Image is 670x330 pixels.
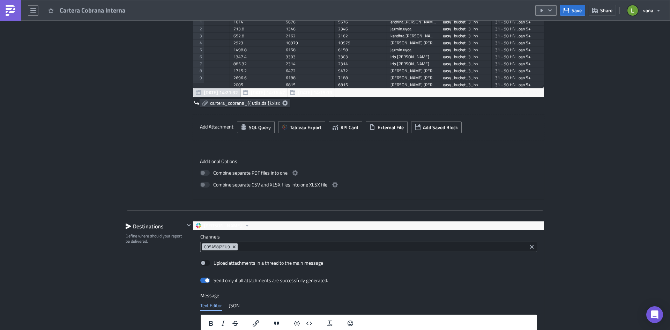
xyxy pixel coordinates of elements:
[286,67,331,74] div: 6472
[231,243,238,250] button: Remove Tag
[341,124,358,131] span: KPI Card
[229,300,239,311] div: JSON
[643,7,653,14] span: vana
[205,318,217,328] button: Bold
[589,5,616,16] button: Share
[390,74,436,81] div: [PERSON_NAME].[PERSON_NAME]
[204,244,230,250] span: C05AS8J2EU9
[646,306,663,323] div: Open Intercom Messenger
[233,39,279,46] div: 2923
[233,32,279,39] div: 652.8
[233,25,279,32] div: 713.8
[200,300,222,311] div: Text Editor
[290,124,321,131] span: Tableau Export
[193,221,252,230] button: [PERSON_NAME]
[443,53,488,60] div: easy_bucket_3_hn
[298,89,332,96] span: [DATE] 14:15:19
[495,53,541,60] div: 31 - 90 HN Loan 5+
[495,19,541,25] div: 31 - 90 HN Loan 5+
[286,53,331,60] div: 3303
[443,25,488,32] div: easy_bucket_3_hn
[499,88,542,97] div: 1000 rows in 10.43s
[627,5,639,16] img: Avatar
[233,81,279,88] div: 2005
[200,158,537,164] label: Additional Options
[270,318,282,328] button: Blockquote
[390,53,436,60] div: iris.[PERSON_NAME]
[378,124,404,131] span: External File
[423,124,458,131] span: Add Saved Block
[181,81,226,88] div: 252
[60,6,126,15] span: Cartera Cobrana Interna
[338,53,384,60] div: 3303
[286,74,331,81] div: 6188
[390,32,436,39] div: kendhra.[PERSON_NAME]
[572,7,582,14] span: Save
[338,67,384,74] div: 9472
[233,74,279,81] div: 2696.6
[286,32,331,39] div: 2162
[233,53,279,60] div: 1347.4
[329,122,362,133] button: KPI Card
[240,88,288,97] button: [DATE] 14:16:47
[204,89,238,96] span: [DATE] 14:21:32
[390,81,436,88] div: [PERSON_NAME].[PERSON_NAME]
[443,74,488,81] div: easy_bucket_3_hn
[528,243,536,251] button: Clear selected items
[324,318,336,328] button: Clear formatting
[251,89,285,96] span: [DATE] 14:16:47
[495,46,541,53] div: 31 - 90 HN Loan 5+
[126,233,185,244] div: Define where should your report be delivered.
[233,67,279,74] div: 1715.2
[443,60,488,67] div: easy_bucket_3_hn
[291,318,303,328] button: Insert code line
[185,221,193,229] button: Hide content
[344,318,356,328] button: Emojis
[286,25,331,32] div: 1346
[495,74,541,81] div: 31 - 90 HN Loan 5+
[278,122,325,133] button: Tableau Export
[338,19,384,25] div: 5676
[286,46,331,53] div: 6158
[623,3,665,18] button: vana
[495,60,541,67] div: 31 - 90 HN Loan 5+
[204,221,242,230] span: [PERSON_NAME]
[600,7,612,14] span: Share
[217,318,229,328] button: Italic
[286,81,331,88] div: 6815
[443,81,488,88] div: easy_bucket_3_hn
[288,88,335,97] button: [DATE] 14:15:19
[411,122,462,133] button: Add Saved Block
[390,67,436,74] div: [PERSON_NAME].[PERSON_NAME]
[213,169,288,177] span: Combine separate PDF files into one
[286,19,331,25] div: 5676
[233,60,279,67] div: 885.32
[390,25,436,32] div: jazmin.uyoa
[495,32,541,39] div: 31 - 90 HN Loan 5+
[338,39,384,46] div: 10979
[3,3,333,8] p: Comparto cartera activa de cobrana.
[233,46,279,53] div: 1498.8
[443,19,488,25] div: easy_bucket_3_hn
[366,122,408,133] button: External File
[250,318,262,328] button: Insert/edit link
[338,60,384,67] div: 2314
[338,74,384,81] div: 7188
[213,181,327,189] span: Combine separate CSV and XLSX files into one XLSX file
[390,19,436,25] div: endrina.[PERSON_NAME]
[495,67,541,74] div: 31 - 90 HN Loan 5+
[200,292,537,299] label: Message
[200,122,233,132] label: Add Attachment
[495,39,541,46] div: 31 - 90 HN Loan 5+
[193,88,241,97] button: [DATE] 14:21:32
[443,32,488,39] div: easy_bucket_3_hn
[200,260,323,266] label: Upload attachments in a thread to the main message
[338,81,384,88] div: 6815
[338,46,384,53] div: 6158
[286,39,331,46] div: 10979
[495,25,541,32] div: 31 - 90 HN Loan 5+
[390,46,436,53] div: jazmin.uyoa
[443,39,488,46] div: easy_bucket_3_hn
[229,318,241,328] button: Strikethrough
[338,25,384,32] div: 2346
